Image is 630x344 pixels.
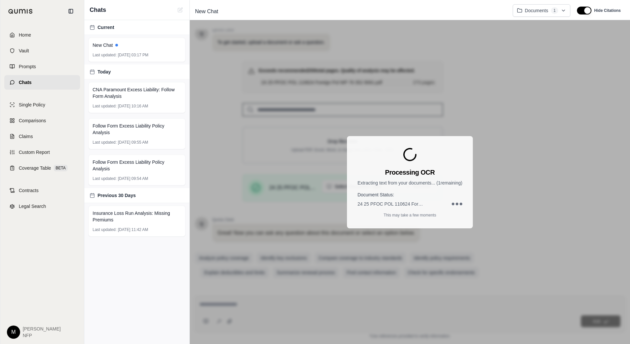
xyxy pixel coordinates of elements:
[4,28,80,42] a: Home
[525,7,548,14] span: Documents
[4,199,80,214] a: Legal Search
[23,332,61,339] span: NFP
[4,75,80,90] a: Chats
[551,7,558,14] span: 1
[4,145,80,159] a: Custom Report
[118,176,148,181] span: [DATE] 09:54 AM
[93,103,117,109] span: Last updated:
[513,4,571,17] button: Documents1
[93,140,117,145] span: Last updated:
[19,101,45,108] span: Single Policy
[19,63,36,70] span: Prompts
[118,227,148,232] span: [DATE] 11:42 AM
[19,149,50,156] span: Custom Report
[358,180,462,186] p: Extracting text from your documents... ( 1 remaining)
[98,69,111,75] span: Today
[93,86,181,100] span: CNA Paramount Excess Liability: Follow Form Analysis
[19,187,39,194] span: Contracts
[192,6,221,17] span: New Chat
[358,201,423,207] span: 24 25 PFOC POL 110624 Foreign Pol WP 76 352 9061.pdf
[192,6,507,17] div: Edit Title
[594,8,621,13] span: Hide Citations
[54,165,68,171] span: BETA
[93,52,117,58] span: Last updated:
[90,5,106,14] span: Chats
[19,133,33,140] span: Claims
[118,103,148,109] span: [DATE] 10:16 AM
[19,203,46,210] span: Legal Search
[98,24,114,31] span: Current
[23,326,61,332] span: [PERSON_NAME]
[19,117,46,124] span: Comparisons
[19,79,32,86] span: Chats
[4,113,80,128] a: Comparisons
[19,165,51,171] span: Coverage Table
[93,159,181,172] span: Follow Form Excess Liability Policy Analysis
[93,42,113,48] span: New Chat
[98,192,136,199] span: Previous 30 Days
[118,140,148,145] span: [DATE] 09:55 AM
[4,59,80,74] a: Prompts
[385,168,435,177] h3: Processing OCR
[358,191,462,198] h4: Document Status:
[93,176,117,181] span: Last updated:
[19,32,31,38] span: Home
[176,6,184,14] button: Cannot create new chat while OCR is processing
[4,129,80,144] a: Claims
[93,227,117,232] span: Last updated:
[19,47,29,54] span: Vault
[4,183,80,198] a: Contracts
[118,52,148,58] span: [DATE] 03:17 PM
[4,43,80,58] a: Vault
[93,123,181,136] span: Follow Form Excess Liability Policy Analysis
[66,6,76,16] button: Collapse sidebar
[4,98,80,112] a: Single Policy
[4,161,80,175] a: Coverage TableBETA
[93,210,181,223] span: Insurance Loss Run Analysis: Missing Premiums
[384,213,436,218] p: This may take a few moments
[8,9,33,14] img: Qumis Logo
[7,326,20,339] div: M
